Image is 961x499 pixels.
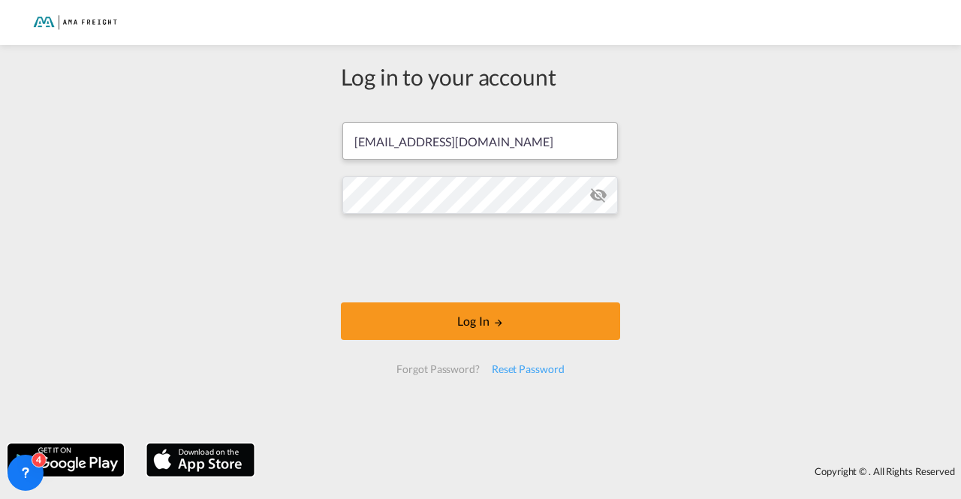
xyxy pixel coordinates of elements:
img: apple.png [145,442,256,478]
iframe: reCAPTCHA [366,229,595,287]
button: LOGIN [341,302,620,340]
div: Log in to your account [341,61,620,92]
img: google.png [6,442,125,478]
input: Enter email/phone number [342,122,618,160]
img: f843cad07f0a11efa29f0335918cc2fb.png [23,6,124,40]
md-icon: icon-eye-off [589,186,607,204]
div: Forgot Password? [390,356,485,383]
div: Reset Password [486,356,571,383]
div: Copyright © . All Rights Reserved [262,458,961,484]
